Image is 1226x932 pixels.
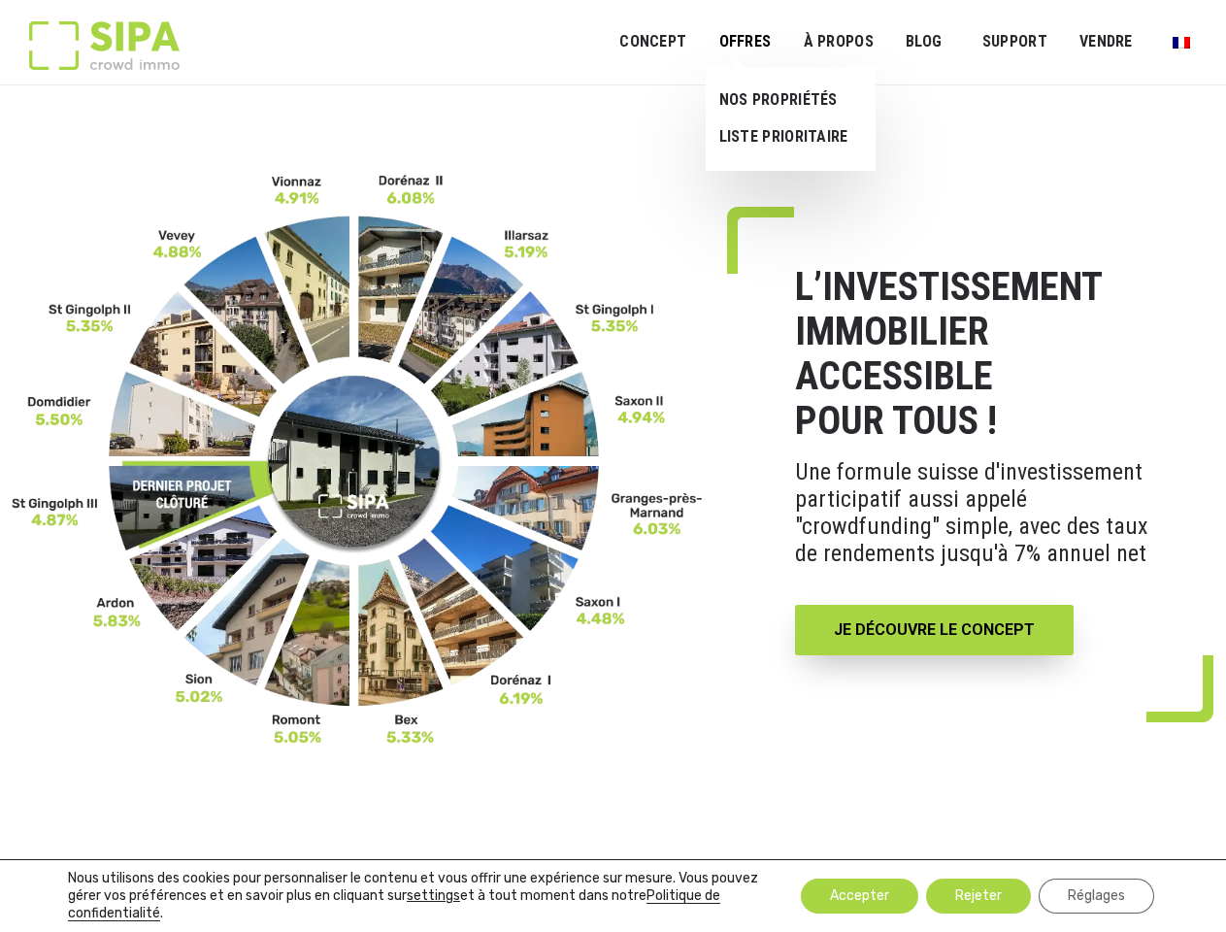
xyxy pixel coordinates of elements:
iframe: Chat Widget [877,637,1226,932]
a: NOS PROPRIÉTÉS [706,82,860,118]
nav: Menu principal [619,17,1197,66]
button: Accepter [801,879,918,914]
img: Français [1173,37,1190,49]
button: settings [407,887,460,905]
a: Blog [893,20,955,64]
p: Une formule suisse d'investissement participatif aussi appelé "crowdfunding" simple, avec des tau... [795,444,1171,582]
h1: L’INVESTISSEMENT IMMOBILIER ACCESSIBLE POUR TOUS ! [795,265,1171,444]
a: LISTE PRIORITAIRE [706,118,860,155]
a: JE DÉCOUVRE LE CONCEPT [795,605,1074,655]
a: OFFRES [706,20,783,64]
a: SUPPORT [970,20,1060,64]
img: FR-_3__11zon [12,173,704,747]
strong: VOS AVANTAGES [480,855,747,901]
p: Nous utilisons des cookies pour personnaliser le contenu et vous offrir une expérience sur mesure... [68,870,760,922]
a: À PROPOS [790,20,886,64]
a: Concept [607,20,699,64]
a: VENDRE [1067,20,1145,64]
a: Politique de confidentialité [68,887,720,921]
a: Passer à [1160,23,1203,60]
